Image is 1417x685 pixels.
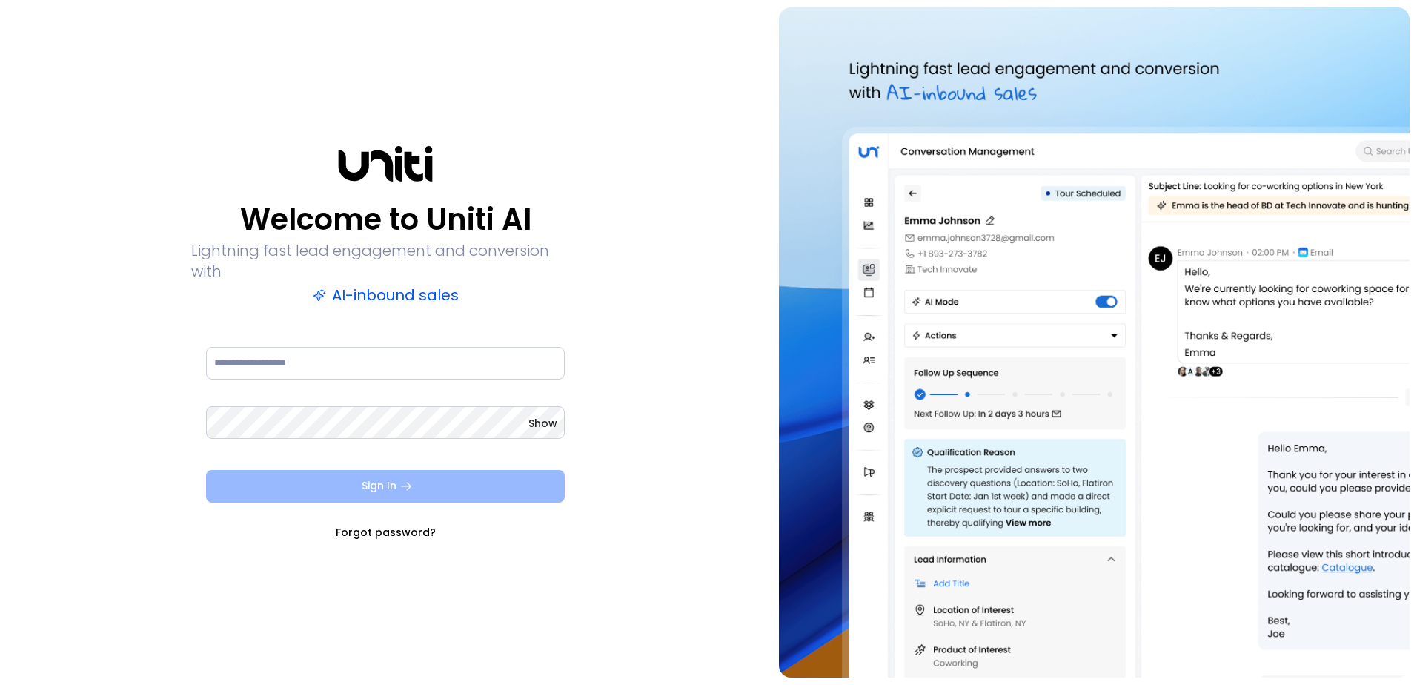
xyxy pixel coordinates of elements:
button: Show [528,416,557,431]
p: Lightning fast lead engagement and conversion with [191,240,580,282]
a: Forgot password? [336,525,436,540]
p: Welcome to Uniti AI [240,202,531,237]
p: AI-inbound sales [313,285,459,305]
button: Sign In [206,470,565,503]
img: auth-hero.png [779,7,1410,678]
